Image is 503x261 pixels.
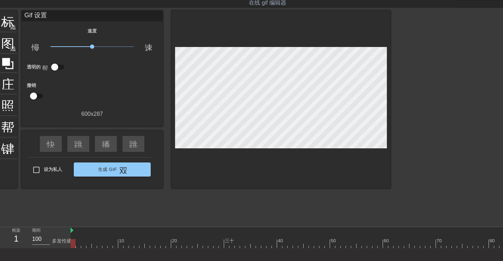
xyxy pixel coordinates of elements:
font: 快速倒带 [47,139,80,148]
font: 600 [81,111,91,117]
font: 设为私人 [44,167,62,172]
font: 期间 [32,228,41,233]
font: 帮助 [42,64,54,70]
font: 多发性硬化症 [52,238,82,244]
font: 框架 [12,228,20,233]
font: 标题 [1,14,28,27]
font: 透明的 [27,64,41,70]
font: 慢动作视频 [31,42,74,51]
font: 60 [384,238,389,243]
font: 70 [437,238,442,243]
font: 双箭头 [119,165,145,174]
font: 速度 [144,42,161,51]
font: Gif 设置 [24,12,47,19]
font: 帮助 [1,119,28,132]
font: 三十 [225,238,234,243]
button: 生成 Gif [74,162,151,177]
font: 50 [331,238,336,243]
font: 20 [172,238,177,243]
font: 键盘 [1,141,28,154]
font: 生成 Gif [98,167,117,172]
font: 添加圆圈 [10,24,34,30]
font: 287 [94,111,103,117]
font: 速度 [88,28,97,34]
font: 照片尺寸选择大 [1,97,95,111]
font: 添加圆圈 [10,45,34,51]
font: 80 [490,238,495,243]
font: 撤销 [27,83,36,88]
font: 跳过下一个 [129,139,172,148]
font: 庄稼 [1,76,28,89]
font: x [91,111,94,117]
font: 40 [278,238,283,243]
font: 跳过上一个 [74,139,116,148]
font: 10 [119,238,124,243]
font: 播放箭头 [102,139,136,148]
font: 1 [14,234,18,243]
font: 图像 [1,35,28,49]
